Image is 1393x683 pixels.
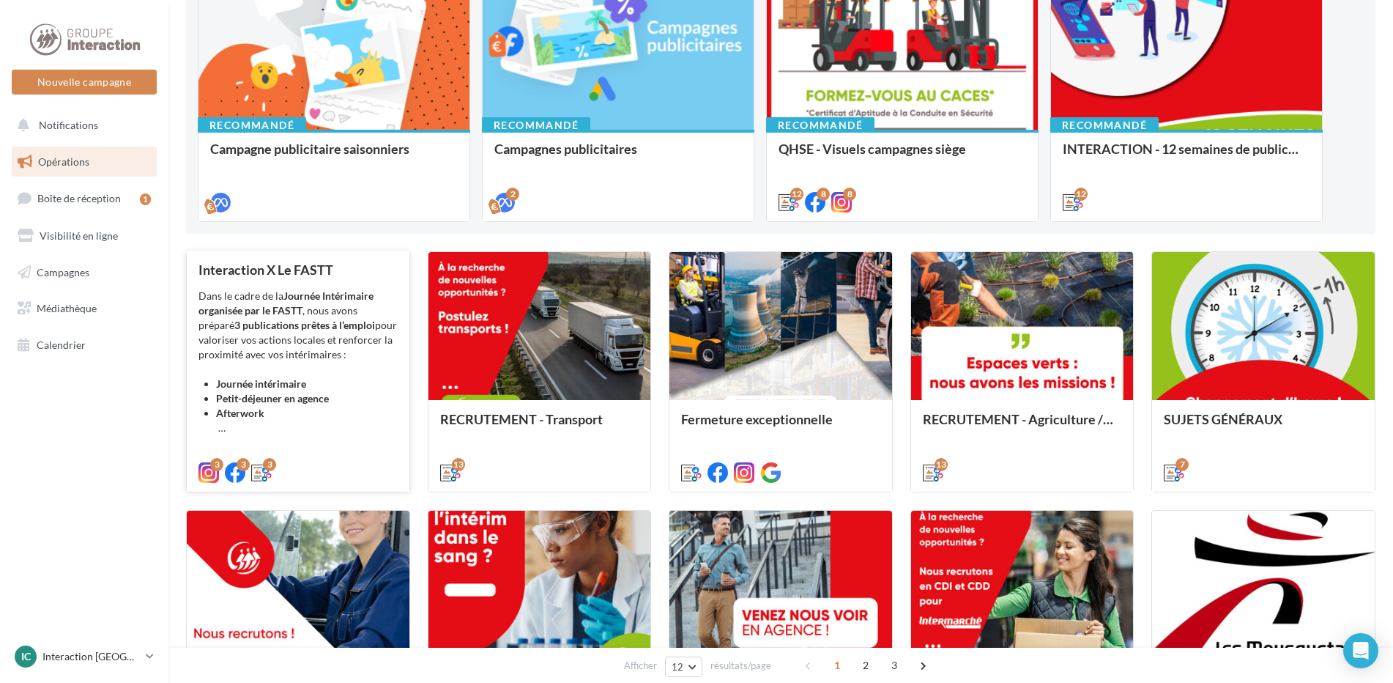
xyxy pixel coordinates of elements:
[40,229,118,242] span: Visibilité en ligne
[923,412,1122,441] div: RECRUTEMENT - Agriculture / Espaces verts
[710,659,771,673] span: résultats/page
[452,458,465,471] div: 13
[440,412,639,441] div: RECRUTEMENT - Transport
[9,257,160,288] a: Campagnes
[665,657,702,677] button: 12
[198,117,306,133] div: Recommandé
[1175,458,1189,471] div: 7
[237,458,250,471] div: 3
[1050,117,1159,133] div: Recommandé
[825,654,849,677] span: 1
[624,659,657,673] span: Afficher
[210,458,223,471] div: 3
[39,119,98,131] span: Notifications
[935,458,948,471] div: 13
[12,70,157,95] button: Nouvelle campagne
[672,661,684,673] span: 12
[198,262,398,277] div: Interaction X Le FASTT
[817,188,830,201] div: 8
[210,141,458,171] div: Campagne publicitaire saisonniers
[38,155,89,168] span: Opérations
[506,188,519,201] div: 2
[883,654,906,677] span: 3
[854,654,877,677] span: 2
[216,377,306,390] strong: Journée intérimaire
[9,293,160,324] a: Médiathèque
[9,330,160,361] a: Calendrier
[1343,633,1378,668] div: Open Intercom Messenger
[1063,141,1310,171] div: INTERACTION - 12 semaines de publication
[234,319,375,331] strong: 3 publications prêtes à l’emploi
[494,141,742,171] div: Campagnes publicitaires
[12,643,157,671] a: IC Interaction [GEOGRAPHIC_DATA]
[1164,412,1363,441] div: SUJETS GÉNÉRAUX
[482,117,590,133] div: Recommandé
[9,221,160,251] a: Visibilité en ligne
[37,265,89,278] span: Campagnes
[779,141,1026,171] div: QHSE - Visuels campagnes siège
[9,110,154,141] button: Notifications
[140,193,151,205] div: 1
[198,289,398,435] div: Dans le cadre de la , nous avons préparé pour valoriser vos actions locales et renforcer la proxi...
[216,407,264,419] strong: Afterwork
[9,147,160,177] a: Opérations
[766,117,874,133] div: Recommandé
[37,302,97,314] span: Médiathèque
[263,458,276,471] div: 3
[198,289,374,317] strong: Journée Intérimaire organisée par le FASTT
[843,188,856,201] div: 8
[216,392,329,405] strong: Petit-déjeuner en agence
[42,649,140,664] p: Interaction [GEOGRAPHIC_DATA]
[9,182,160,214] a: Boîte de réception1
[681,412,880,441] div: Fermeture exceptionnelle
[790,188,803,201] div: 12
[37,192,121,204] span: Boîte de réception
[1074,188,1088,201] div: 12
[21,649,31,664] span: IC
[37,339,86,351] span: Calendrier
